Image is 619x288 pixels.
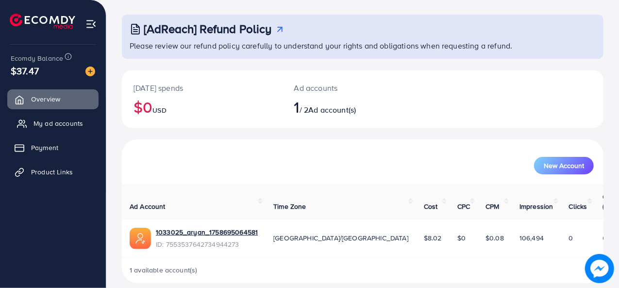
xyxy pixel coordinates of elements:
[569,202,587,211] span: Clicks
[294,96,300,118] span: 1
[10,14,75,29] img: logo
[130,202,166,211] span: Ad Account
[85,18,97,30] img: menu
[156,227,258,237] a: 1033025_aryan_1758695064581
[130,40,598,51] p: Please review our refund policy carefully to understand your rights and obligations when requesti...
[424,233,442,243] span: $8.02
[144,22,272,36] h3: [AdReach] Refund Policy
[31,167,73,177] span: Product Links
[7,114,99,133] a: My ad accounts
[534,157,594,174] button: New Account
[569,233,573,243] span: 0
[85,67,95,76] img: image
[152,105,166,115] span: USD
[485,233,504,243] span: $0.08
[424,202,438,211] span: Cost
[130,228,151,249] img: ic-ads-acc.e4c84228.svg
[294,82,391,94] p: Ad accounts
[273,233,408,243] span: [GEOGRAPHIC_DATA]/[GEOGRAPHIC_DATA]
[585,254,614,283] img: image
[11,53,63,63] span: Ecomdy Balance
[294,98,391,116] h2: / 2
[31,94,60,104] span: Overview
[603,192,616,211] span: CTR (%)
[31,143,58,152] span: Payment
[134,98,271,116] h2: $0
[544,162,584,169] span: New Account
[156,239,258,249] span: ID: 7553537642734944273
[485,202,499,211] span: CPM
[519,233,544,243] span: 106,494
[11,64,39,78] span: $37.47
[33,119,83,128] span: My ad accounts
[7,162,99,182] a: Product Links
[603,233,607,243] span: 0
[130,265,198,275] span: 1 available account(s)
[7,138,99,157] a: Payment
[134,82,271,94] p: [DATE] spends
[457,233,466,243] span: $0
[7,89,99,109] a: Overview
[519,202,553,211] span: Impression
[308,104,356,115] span: Ad account(s)
[457,202,470,211] span: CPC
[273,202,306,211] span: Time Zone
